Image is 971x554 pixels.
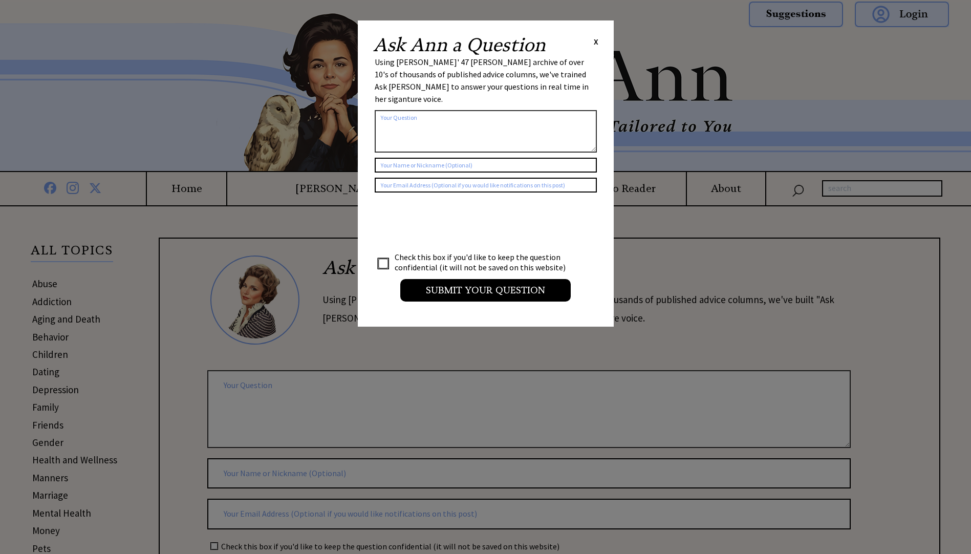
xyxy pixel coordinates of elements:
h2: Ask Ann a Question [373,36,546,54]
iframe: reCAPTCHA [375,203,530,243]
input: Submit your Question [400,279,571,302]
div: Using [PERSON_NAME]' 47 [PERSON_NAME] archive of over 10's of thousands of published advice colum... [375,56,597,105]
input: Your Email Address (Optional if you would like notifications on this post) [375,178,597,193]
td: Check this box if you'd like to keep the question confidential (it will not be saved on this webs... [394,251,575,273]
input: Your Name or Nickname (Optional) [375,158,597,173]
span: X [594,36,598,47]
